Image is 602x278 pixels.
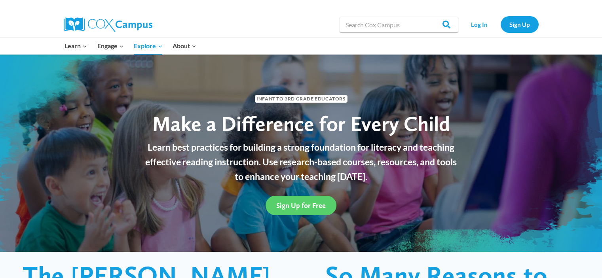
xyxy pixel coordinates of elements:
span: Engage [97,41,124,51]
input: Search Cox Campus [340,17,458,32]
a: Log In [462,16,497,32]
nav: Secondary Navigation [462,16,539,32]
span: Infant to 3rd Grade Educators [255,95,348,102]
nav: Primary Navigation [60,38,201,54]
span: Explore [134,41,162,51]
span: About [173,41,196,51]
p: Learn best practices for building a strong foundation for literacy and teaching effective reading... [141,140,461,183]
a: Sign Up [501,16,539,32]
img: Cox Campus [64,17,152,32]
a: Sign Up for Free [266,196,336,215]
span: Learn [65,41,87,51]
span: Sign Up for Free [276,201,326,210]
span: Make a Difference for Every Child [152,111,450,136]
